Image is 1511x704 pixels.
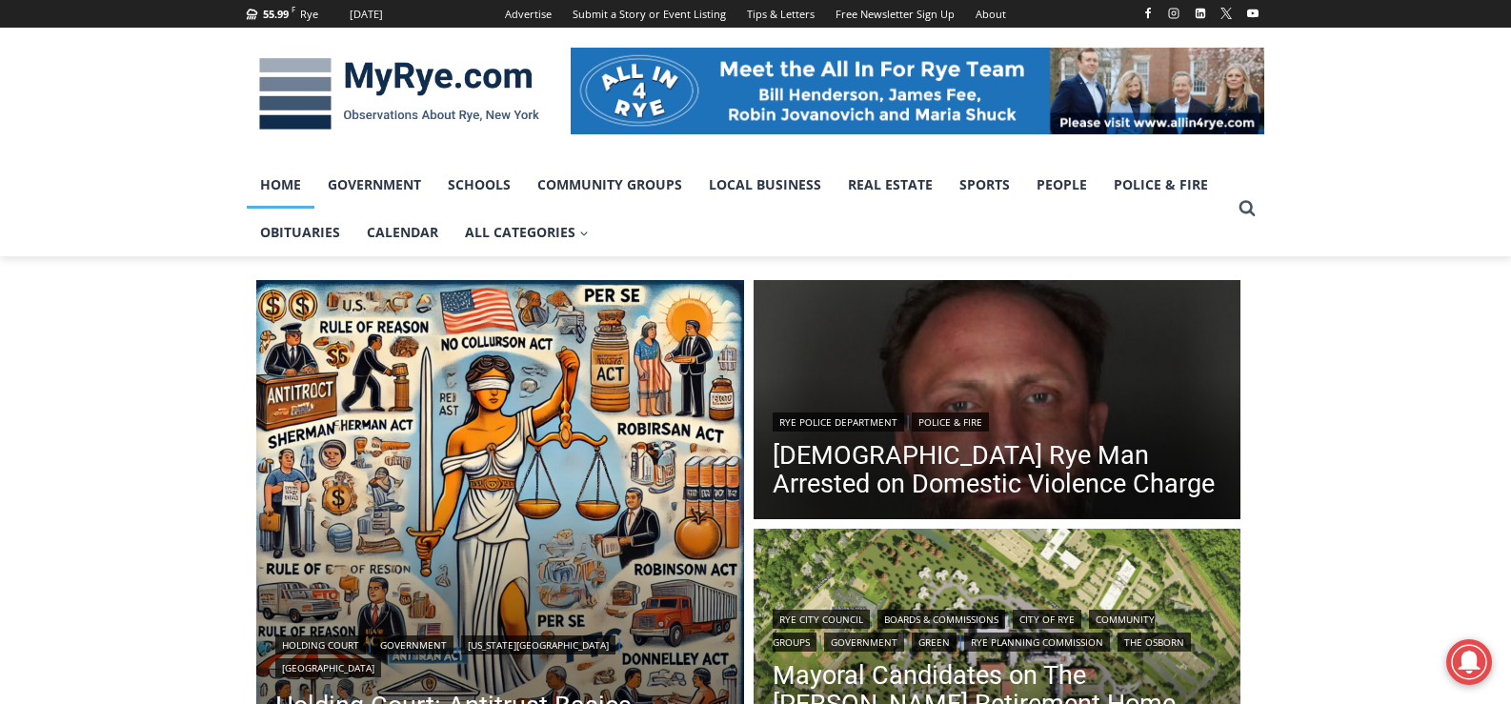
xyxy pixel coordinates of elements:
[773,441,1222,498] a: [DEMOGRAPHIC_DATA] Rye Man Arrested on Domestic Violence Charge
[912,412,989,432] a: Police & Fire
[835,161,946,209] a: Real Estate
[300,6,318,23] div: Rye
[314,161,434,209] a: Government
[1215,2,1238,25] a: X
[524,161,695,209] a: Community Groups
[1162,2,1185,25] a: Instagram
[773,606,1222,652] div: | | | | | | |
[275,658,381,677] a: [GEOGRAPHIC_DATA]
[353,209,452,256] a: Calendar
[773,412,904,432] a: Rye Police Department
[1230,191,1264,226] button: View Search Form
[964,633,1110,652] a: Rye Planning Commission
[461,635,615,654] a: [US_STATE][GEOGRAPHIC_DATA]
[275,635,366,654] a: Holding Court
[695,161,835,209] a: Local Business
[877,610,1005,629] a: Boards & Commissions
[754,280,1241,524] a: Read More 42 Year Old Rye Man Arrested on Domestic Violence Charge
[292,4,295,14] span: F
[350,6,383,23] div: [DATE]
[275,632,725,677] div: | | |
[247,209,353,256] a: Obituaries
[1137,2,1159,25] a: Facebook
[1100,161,1221,209] a: Police & Fire
[773,610,870,629] a: Rye City Council
[1023,161,1100,209] a: People
[373,635,453,654] a: Government
[247,161,314,209] a: Home
[1013,610,1081,629] a: City of Rye
[247,45,552,144] img: MyRye.com
[912,633,957,652] a: Green
[1118,633,1191,652] a: The Osborn
[1189,2,1212,25] a: Linkedin
[754,280,1241,524] img: (PHOTO: Rye PD arrested Michael P. O’Connell, age 42 of Rye, NY, on a domestic violence charge on...
[773,409,1222,432] div: |
[465,222,589,243] span: All Categories
[247,161,1230,257] nav: Primary Navigation
[434,161,524,209] a: Schools
[1241,2,1264,25] a: YouTube
[452,209,602,256] a: All Categories
[946,161,1023,209] a: Sports
[263,7,289,21] span: 55.99
[571,48,1264,133] img: All in for Rye
[824,633,904,652] a: Government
